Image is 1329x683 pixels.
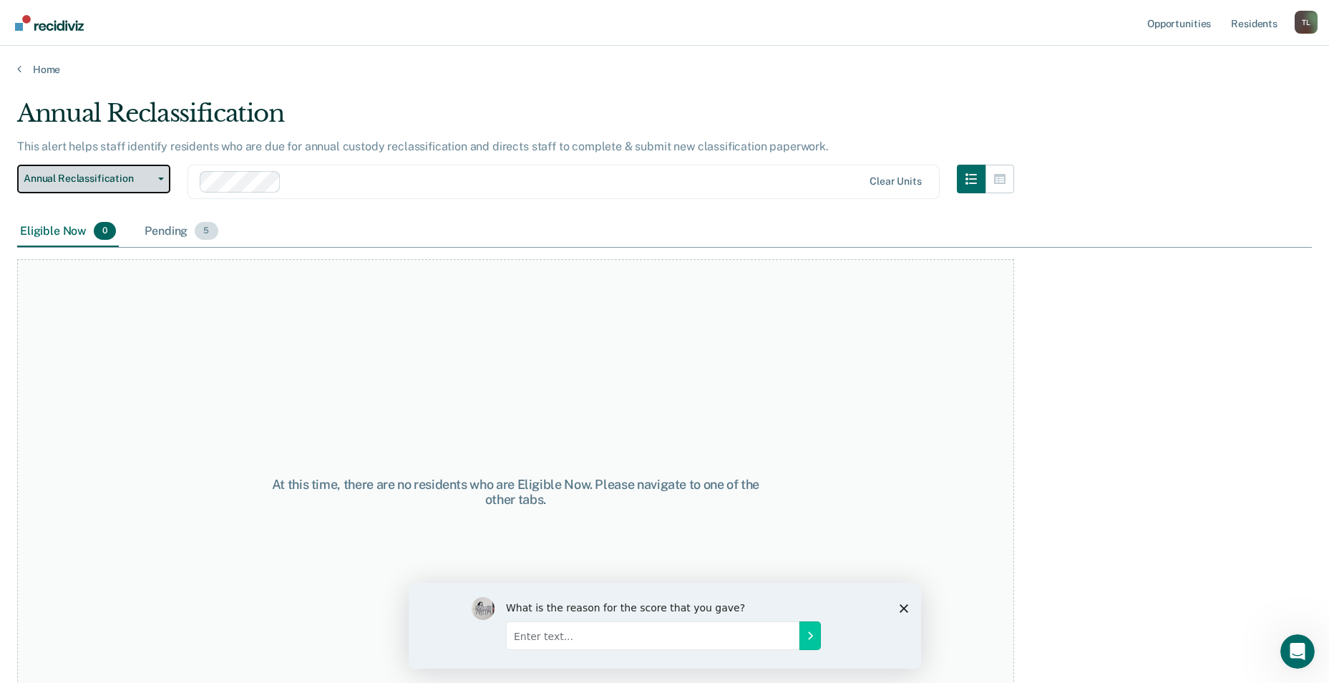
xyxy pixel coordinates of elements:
[142,216,220,248] div: Pending5
[15,15,84,31] img: Recidiviz
[1295,11,1318,34] div: T L
[17,63,1312,76] a: Home
[409,583,921,669] iframe: Survey by Kim from Recidiviz
[17,165,170,193] button: Annual Reclassification
[94,222,116,241] span: 0
[870,175,922,188] div: Clear units
[17,140,829,153] p: This alert helps staff identify residents who are due for annual custody reclassification and dir...
[17,216,119,248] div: Eligible Now0
[1295,11,1318,34] button: Profile dropdown button
[195,222,218,241] span: 5
[267,477,764,508] div: At this time, there are no residents who are Eligible Now. Please navigate to one of the other tabs.
[17,99,1014,140] div: Annual Reclassification
[24,173,152,185] span: Annual Reclassification
[1280,634,1315,669] iframe: Intercom live chat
